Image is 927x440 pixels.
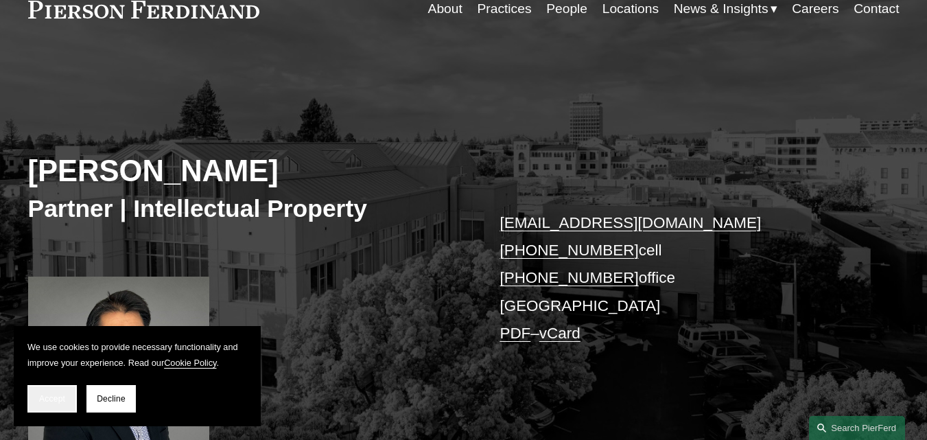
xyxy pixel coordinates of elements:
[97,394,126,404] span: Decline
[500,214,761,231] a: [EMAIL_ADDRESS][DOMAIN_NAME]
[39,394,65,404] span: Accept
[164,358,216,368] a: Cookie Policy
[86,385,136,413] button: Decline
[27,340,247,371] p: We use cookies to provide necessary functionality and improve your experience. Read our .
[14,326,261,426] section: Cookie banner
[500,242,638,259] a: [PHONE_NUMBER]
[500,325,530,342] a: PDF
[27,385,77,413] button: Accept
[809,416,905,440] a: Search this site
[500,209,863,348] p: cell office [GEOGRAPHIC_DATA] –
[28,194,464,224] h3: Partner | Intellectual Property
[28,153,464,189] h2: [PERSON_NAME]
[500,269,638,286] a: [PHONE_NUMBER]
[539,325,580,342] a: vCard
